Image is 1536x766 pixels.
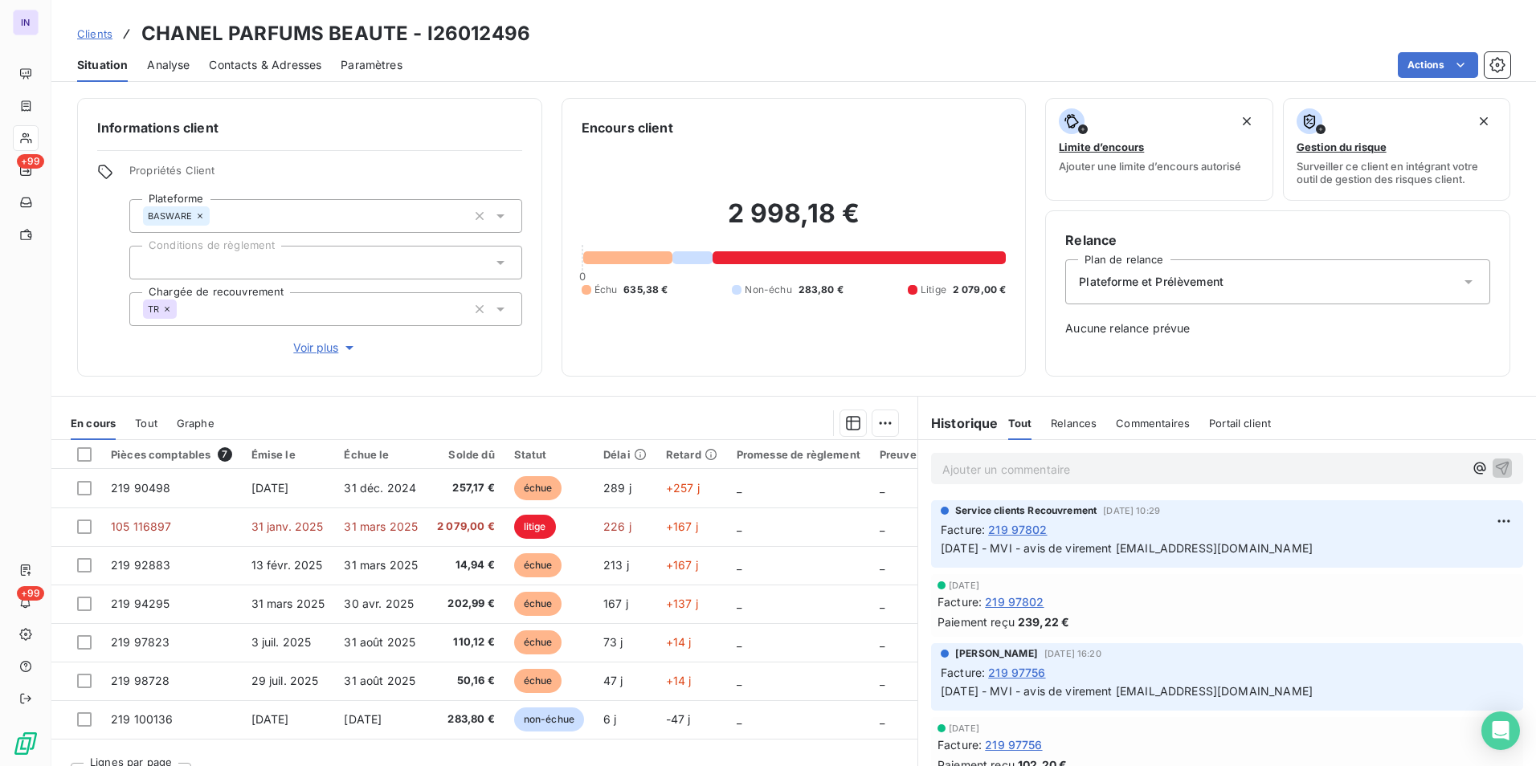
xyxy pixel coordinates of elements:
[177,302,190,316] input: Ajouter une valeur
[437,673,495,689] span: 50,16 €
[141,19,530,48] h3: CHANEL PARFUMS BEAUTE - I26012496
[251,558,323,572] span: 13 févr. 2025
[1065,320,1490,336] span: Aucune relance prévue
[148,211,192,221] span: BASWARE
[514,630,562,654] span: échue
[666,635,692,649] span: +14 j
[344,519,418,533] span: 31 mars 2025
[1051,417,1097,430] span: Relances
[918,414,999,433] h6: Historique
[251,519,324,533] span: 31 janv. 2025
[1283,98,1510,201] button: Gestion du risqueSurveiller ce client en intégrant votre outil de gestion des risques client.
[880,481,884,495] span: _
[1065,230,1490,250] h6: Relance
[437,448,495,461] div: Solde dû
[251,481,289,495] span: [DATE]
[148,304,159,314] span: TR
[666,481,700,495] span: +257 j
[737,519,741,533] span: _
[111,635,170,649] span: 219 97823
[210,209,223,223] input: Ajouter une valeur
[177,417,214,430] span: Graphe
[941,541,1313,555] span: [DATE] - MVI - avis de virement [EMAIL_ADDRESS][DOMAIN_NAME]
[437,711,495,727] span: 283,80 €
[985,593,1044,610] span: 219 97802
[17,154,44,169] span: +99
[880,448,1069,461] div: Preuve de commande non conforme
[938,613,1015,630] span: Paiement reçu
[737,712,741,726] span: _
[745,283,791,297] span: Non-échu
[344,674,415,687] span: 31 août 2025
[514,669,562,693] span: échue
[941,664,985,681] span: Facture :
[737,558,741,572] span: _
[1059,160,1241,173] span: Ajouter une limite d’encours autorisé
[111,558,170,572] span: 219 92883
[737,597,741,610] span: _
[1398,52,1478,78] button: Actions
[514,553,562,577] span: échue
[13,731,39,756] img: Logo LeanPay
[737,481,741,495] span: _
[880,635,884,649] span: _
[251,635,312,649] span: 3 juil. 2025
[988,664,1045,681] span: 219 97756
[582,198,1007,246] h2: 2 998,18 €
[514,476,562,500] span: échue
[799,283,844,297] span: 283,80 €
[514,707,584,731] span: non-échue
[77,26,112,42] a: Clients
[603,674,623,687] span: 47 j
[1059,141,1144,153] span: Limite d’encours
[666,558,698,572] span: +167 j
[293,340,357,356] span: Voir plus
[666,448,717,461] div: Retard
[251,712,289,726] span: [DATE]
[251,448,325,461] div: Émise le
[666,674,692,687] span: +14 j
[344,597,414,610] span: 30 avr. 2025
[623,283,668,297] span: 635,38 €
[135,417,157,430] span: Tout
[344,448,418,461] div: Échue le
[1018,613,1069,630] span: 239,22 €
[1209,417,1271,430] span: Portail client
[603,712,616,726] span: 6 j
[514,515,556,539] span: litige
[437,480,495,496] span: 257,17 €
[949,723,979,733] span: [DATE]
[1297,141,1387,153] span: Gestion du risque
[97,118,522,137] h6: Informations client
[880,519,884,533] span: _
[737,448,860,461] div: Promesse de règlement
[603,635,623,649] span: 73 j
[1045,98,1273,201] button: Limite d’encoursAjouter une limite d’encours autorisé
[603,481,631,495] span: 289 j
[880,558,884,572] span: _
[1103,506,1160,515] span: [DATE] 10:29
[111,674,170,687] span: 219 98728
[77,27,112,40] span: Clients
[666,519,698,533] span: +167 j
[1008,417,1032,430] span: Tout
[579,270,586,283] span: 0
[880,597,884,610] span: _
[111,481,170,495] span: 219 90498
[514,592,562,616] span: échue
[1079,274,1223,290] span: Plateforme et Prélèvement
[514,448,584,461] div: Statut
[603,558,629,572] span: 213 j
[344,635,415,649] span: 31 août 2025
[1481,711,1520,750] div: Open Intercom Messenger
[594,283,618,297] span: Échu
[988,521,1047,538] span: 219 97802
[251,597,325,610] span: 31 mars 2025
[941,521,985,538] span: Facture :
[938,593,982,610] span: Facture :
[603,448,647,461] div: Délai
[941,684,1313,698] span: [DATE] - MVI - avis de virement [EMAIL_ADDRESS][DOMAIN_NAME]
[341,57,402,73] span: Paramètres
[955,646,1038,661] span: [PERSON_NAME]
[437,557,495,573] span: 14,94 €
